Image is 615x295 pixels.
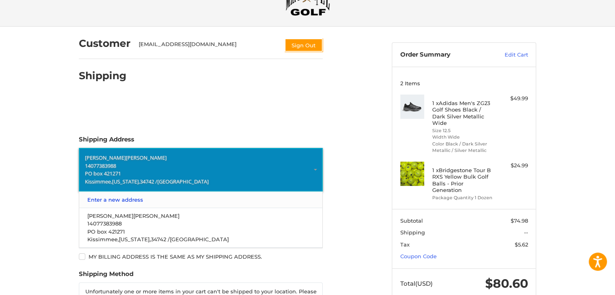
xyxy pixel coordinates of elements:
span: Subtotal [400,217,423,224]
span: $5.62 [515,241,528,248]
span: PO box 421271 [87,228,125,234]
span: Tax [400,241,410,248]
h2: Shipping [79,70,127,82]
h3: 2 Items [400,80,528,86]
span: Shipping [400,229,425,236]
span: [US_STATE], [112,177,140,185]
span: 34742 / [151,236,170,242]
a: Edit Cart [487,51,528,59]
span: Total (USD) [400,280,433,287]
div: $49.99 [496,95,528,103]
span: Kissimmee, [87,236,119,242]
span: [GEOGRAPHIC_DATA] [157,177,209,185]
li: Size 12.5 [432,127,494,134]
span: [PERSON_NAME] [126,154,167,161]
span: 14077383988 [87,220,122,227]
li: Width Wide [432,134,494,141]
div: $24.99 [496,162,528,170]
li: Color Black / Dark Silver Metallic / Silver Metallic [432,141,494,154]
label: My billing address is the same as my shipping address. [79,253,323,260]
span: $74.98 [511,217,528,224]
a: Coupon Code [400,253,437,259]
h3: Order Summary [400,51,487,59]
span: [PERSON_NAME] [87,212,133,219]
span: Kissimmee, [85,177,112,185]
span: [PERSON_NAME] [133,212,180,219]
span: -- [524,229,528,236]
li: Package Quantity 1 Dozen [432,194,494,201]
button: Sign Out [285,38,323,52]
span: 14077383988 [85,162,116,169]
a: Enter or select a different address [79,148,323,192]
span: PO box 421271 [85,170,121,177]
span: [PERSON_NAME] [85,154,126,161]
h4: 1 x Adidas Men's ZG23 Golf Shoes Black / Dark Silver Metallic Wide [432,100,494,126]
h4: 1 x Bridgestone Tour B RXS Yellow Bulk Golf Balls - Prior Generation [432,167,494,193]
span: $80.60 [485,276,528,291]
span: [GEOGRAPHIC_DATA] [170,236,229,242]
legend: Shipping Address [79,135,134,148]
legend: Shipping Method [79,270,133,282]
span: [US_STATE], [119,236,151,242]
a: [PERSON_NAME][PERSON_NAME]14077383988PO box 421271Kissimmee,[US_STATE],34742 /[GEOGRAPHIC_DATA] [83,208,319,248]
h2: Customer [79,37,131,50]
span: 34742 / [140,177,157,185]
div: [EMAIL_ADDRESS][DOMAIN_NAME] [139,40,277,52]
a: Enter a new address [83,192,319,208]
